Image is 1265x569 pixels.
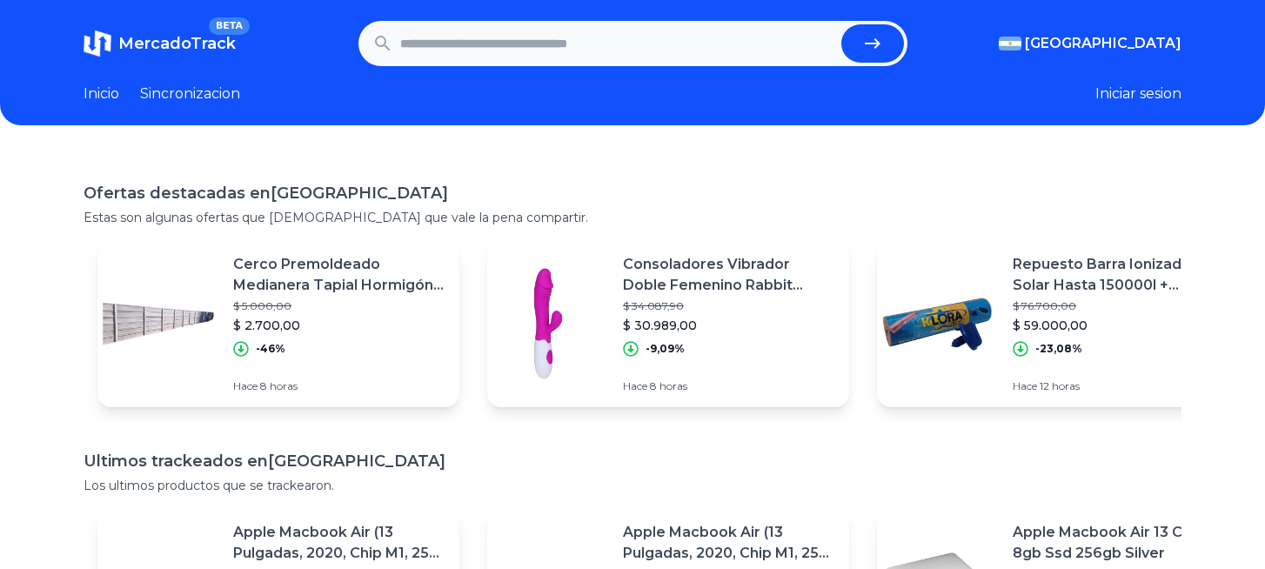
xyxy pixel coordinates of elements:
a: Sincronizacion [140,84,240,104]
span: BETA [209,17,250,35]
p: Hace 8 horas [623,379,835,393]
p: Apple Macbook Air (13 Pulgadas, 2020, Chip M1, 256 Gb De Ssd, 8 Gb De Ram) - Plata [233,522,445,564]
img: Argentina [999,37,1021,50]
a: MercadoTrackBETA [84,30,236,57]
p: $ 59.000,00 [1013,317,1225,334]
p: Hace 12 horas [1013,379,1225,393]
p: Repuesto Barra Ionizador Solar Hasta 150000l + Mariposa [1013,254,1225,296]
h1: Ultimos trackeados en [GEOGRAPHIC_DATA] [84,449,1181,473]
p: $ 30.989,00 [623,317,835,334]
p: $ 5.000,00 [233,299,445,313]
span: MercadoTrack [118,34,236,53]
a: Featured imageRepuesto Barra Ionizador Solar Hasta 150000l + Mariposa$ 76.700,00$ 59.000,00-23,08... [877,240,1239,407]
button: [GEOGRAPHIC_DATA] [999,33,1181,54]
p: Cerco Premoldeado Medianera Tapial Hormigón Reforzado [233,254,445,296]
a: Featured imageConsoladores Vibrador Doble Femenino Rabbit [MEDICAL_DATA] Sexshop$ 34.087,90$ 30.9... [487,240,849,407]
p: Los ultimos productos que se trackearon. [84,477,1181,494]
img: Featured image [487,263,609,385]
a: Featured imageCerco Premoldeado Medianera Tapial Hormigón Reforzado$ 5.000,00$ 2.700,00-46%Hace 8... [97,240,459,407]
p: Consoladores Vibrador Doble Femenino Rabbit [MEDICAL_DATA] Sexshop [623,254,835,296]
p: Estas son algunas ofertas que [DEMOGRAPHIC_DATA] que vale la pena compartir. [84,209,1181,226]
p: Apple Macbook Air 13 Core I5 8gb Ssd 256gb Silver [1013,522,1225,564]
p: Apple Macbook Air (13 Pulgadas, 2020, Chip M1, 256 Gb De Ssd, 8 Gb De Ram) - Plata [623,522,835,564]
p: $ 76.700,00 [1013,299,1225,313]
p: $ 2.700,00 [233,317,445,334]
img: Featured image [877,263,999,385]
p: Hace 8 horas [233,379,445,393]
p: $ 34.087,90 [623,299,835,313]
img: Featured image [97,263,219,385]
p: -9,09% [646,342,685,356]
a: Inicio [84,84,119,104]
img: MercadoTrack [84,30,111,57]
h1: Ofertas destacadas en [GEOGRAPHIC_DATA] [84,181,1181,205]
p: -46% [256,342,285,356]
p: -23,08% [1035,342,1082,356]
span: [GEOGRAPHIC_DATA] [1025,33,1181,54]
button: Iniciar sesion [1095,84,1181,104]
